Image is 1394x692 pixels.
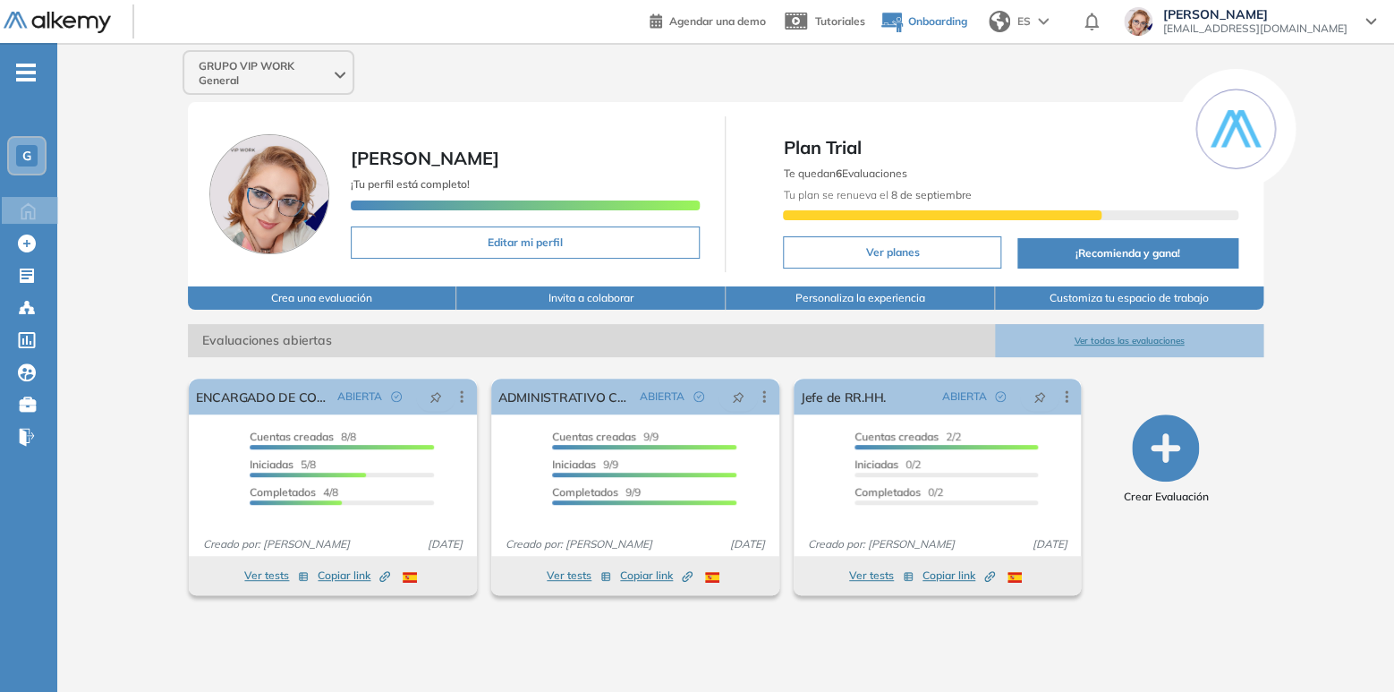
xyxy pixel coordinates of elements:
[391,391,402,402] span: check-circle
[989,11,1010,32] img: world
[552,430,659,443] span: 9/9
[318,568,390,584] span: Copiar link
[1024,536,1074,552] span: [DATE]
[196,536,357,552] span: Creado por: [PERSON_NAME]
[1020,382,1059,411] button: pushpin
[995,391,1006,402] span: check-circle
[620,568,693,584] span: Copiar link
[783,188,971,201] span: Tu plan se renueva el
[854,430,961,443] span: 2/2
[209,134,329,254] img: Foto de perfil
[849,565,914,586] button: Ver tests
[4,12,111,34] img: Logo
[835,167,841,180] b: 6
[22,149,31,163] span: G
[854,457,921,471] span: 0/2
[693,391,704,402] span: check-circle
[318,565,390,586] button: Copiar link
[705,572,719,583] img: ESP
[854,457,898,471] span: Iniciadas
[244,565,309,586] button: Ver tests
[640,389,684,405] span: ABIERTA
[421,536,470,552] span: [DATE]
[403,572,417,583] img: ESP
[250,457,316,471] span: 5/8
[337,389,382,405] span: ABIERTA
[669,14,766,28] span: Agendar una demo
[854,485,943,499] span: 0/2
[854,430,939,443] span: Cuentas creadas
[199,59,331,88] span: GRUPO VIP WORK General
[250,430,334,443] span: Cuentas creadas
[723,536,772,552] span: [DATE]
[801,536,962,552] span: Creado por: [PERSON_NAME]
[456,286,726,310] button: Invita a colaborar
[250,485,338,499] span: 4/8
[1123,414,1208,505] button: Crear Evaluación
[552,457,596,471] span: Iniciadas
[1017,238,1238,269] button: ¡Recomienda y gana!
[888,188,971,201] b: 8 de septiembre
[1123,489,1208,505] span: Crear Evaluación
[815,14,865,28] span: Tutoriales
[650,9,766,30] a: Agendar una demo
[552,457,618,471] span: 9/9
[188,324,995,357] span: Evaluaciones abiertas
[250,430,356,443] span: 8/8
[552,430,636,443] span: Cuentas creadas
[922,568,995,584] span: Copiar link
[250,485,316,499] span: Completados
[995,324,1264,357] button: Ver todas las evaluaciones
[188,286,457,310] button: Crea una evaluación
[16,71,36,74] i: -
[908,14,967,28] span: Onboarding
[196,379,330,414] a: ENCARGADO DE COMERCIO
[620,565,693,586] button: Copiar link
[783,134,1238,161] span: Plan Trial
[416,382,455,411] button: pushpin
[941,389,986,405] span: ABIERTA
[1007,572,1022,583] img: ESP
[718,382,758,411] button: pushpin
[1017,13,1031,30] span: ES
[552,485,641,499] span: 9/9
[801,379,886,414] a: Jefe de RR.HH.
[1038,18,1049,25] img: arrow
[429,389,442,404] span: pushpin
[351,177,470,191] span: ¡Tu perfil está completo!
[250,457,293,471] span: Iniciadas
[783,236,1001,269] button: Ver planes
[1163,21,1347,36] span: [EMAIL_ADDRESS][DOMAIN_NAME]
[351,226,701,259] button: Editar mi perfil
[498,536,659,552] span: Creado por: [PERSON_NAME]
[1033,389,1046,404] span: pushpin
[552,485,618,499] span: Completados
[995,286,1264,310] button: Customiza tu espacio de trabajo
[547,565,611,586] button: Ver tests
[1163,7,1347,21] span: [PERSON_NAME]
[351,147,499,169] span: [PERSON_NAME]
[880,3,967,41] button: Onboarding
[854,485,921,499] span: Completados
[922,565,995,586] button: Copiar link
[726,286,995,310] button: Personaliza la experiencia
[783,167,906,180] span: Te quedan Evaluaciones
[498,379,633,414] a: ADMINISTRATIVO COMERCIAL IGUAZÚ
[732,389,744,404] span: pushpin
